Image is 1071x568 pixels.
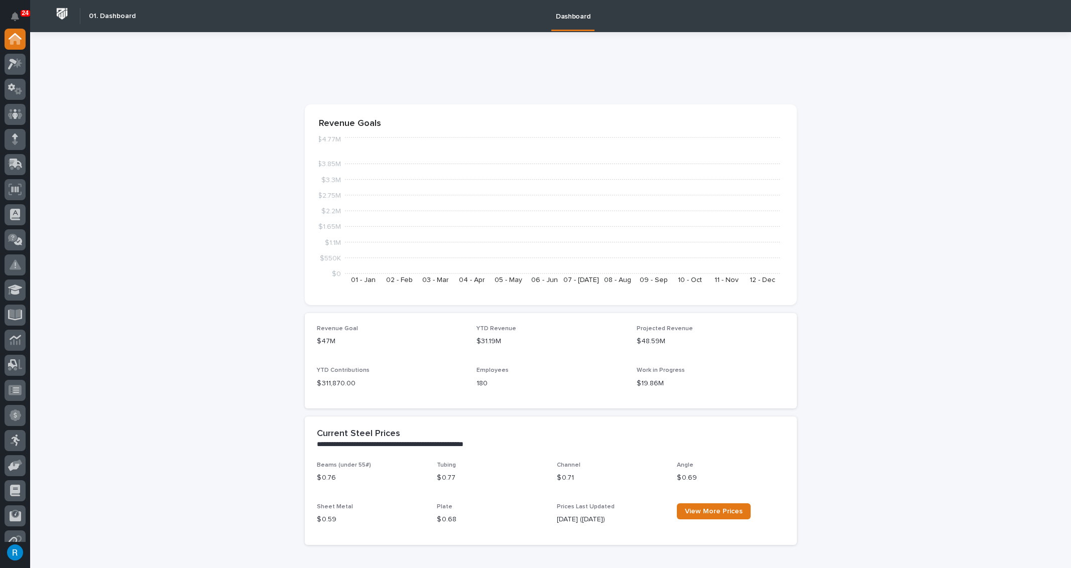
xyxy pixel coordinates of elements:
[477,326,516,332] span: YTD Revenue
[5,6,26,27] button: Notifications
[321,208,341,215] tspan: $2.2M
[320,255,341,262] tspan: $550K
[639,276,667,283] text: 09 - Sep
[317,504,353,510] span: Sheet Metal
[750,276,775,283] text: 12 - Dec
[637,336,785,347] p: $48.59M
[477,378,625,389] p: 180
[89,12,136,21] h2: 01. Dashboard
[637,367,685,373] span: Work in Progress
[422,276,449,283] text: 03 - Mar
[531,276,558,283] text: 06 - Jun
[386,276,413,283] text: 02 - Feb
[317,378,465,389] p: $ 311,870.00
[317,336,465,347] p: $47M
[685,508,743,515] span: View More Prices
[319,118,783,129] p: Revenue Goals
[563,276,599,283] text: 07 - [DATE]
[437,514,545,525] p: $ 0.68
[317,514,425,525] p: $ 0.59
[677,462,693,468] span: Angle
[437,504,452,510] span: Plate
[557,504,615,510] span: Prices Last Updated
[637,326,693,332] span: Projected Revenue
[350,276,375,283] text: 01 - Jan
[677,473,785,483] p: $ 0.69
[437,462,456,468] span: Tubing
[604,276,631,283] text: 08 - Aug
[678,276,702,283] text: 10 - Oct
[22,10,29,17] p: 24
[332,270,341,277] tspan: $0
[317,161,341,168] tspan: $3.85M
[317,136,341,144] tspan: $4.77M
[637,378,785,389] p: $19.86M
[325,239,341,246] tspan: $1.1M
[714,276,738,283] text: 11 - Nov
[317,473,425,483] p: $ 0.76
[557,514,665,525] p: [DATE] ([DATE])
[495,276,522,283] text: 05 - May
[459,276,485,283] text: 04 - Apr
[5,542,26,563] button: users-avatar
[437,473,545,483] p: $ 0.77
[477,367,509,373] span: Employees
[317,462,371,468] span: Beams (under 55#)
[317,429,400,440] h2: Current Steel Prices
[53,5,71,23] img: Workspace Logo
[557,473,665,483] p: $ 0.71
[318,192,341,199] tspan: $2.75M
[321,177,341,184] tspan: $3.3M
[557,462,580,468] span: Channel
[13,12,26,28] div: Notifications24
[477,336,625,347] p: $31.19M
[677,503,751,519] a: View More Prices
[318,224,341,231] tspan: $1.65M
[317,367,370,373] span: YTD Contributions
[317,326,358,332] span: Revenue Goal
